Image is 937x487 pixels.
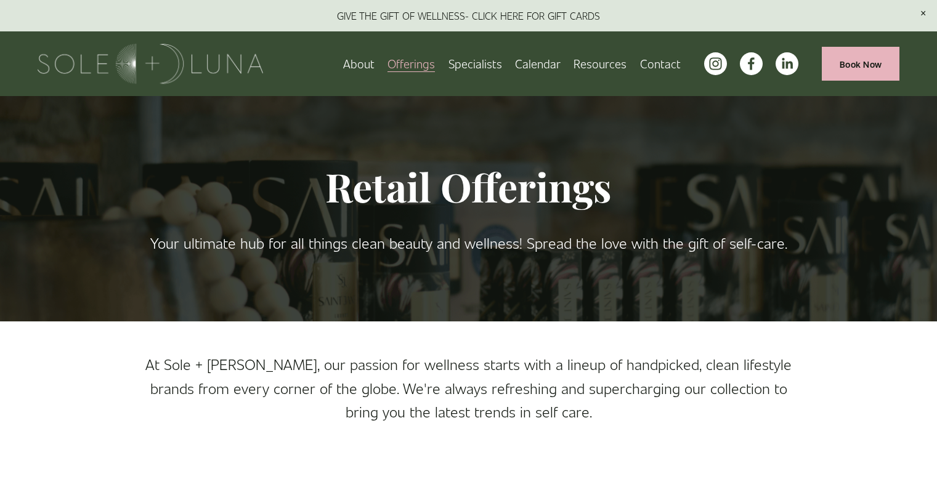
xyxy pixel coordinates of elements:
[574,54,627,73] span: Resources
[776,52,798,75] a: LinkedIn
[145,352,792,423] p: At Sole + [PERSON_NAME], our passion for wellness starts with a lineup of handpicked, clean lifes...
[740,52,763,75] a: facebook-unauth
[515,53,561,74] a: Calendar
[145,231,792,254] p: Your ultimate hub for all things clean beauty and wellness! Spread the love with the gift of self...
[38,44,264,84] img: Sole + Luna
[822,47,899,81] a: Book Now
[387,53,435,74] a: folder dropdown
[387,54,435,73] span: Offerings
[704,52,727,75] a: instagram-unauth
[343,53,375,74] a: About
[448,53,502,74] a: Specialists
[640,53,681,74] a: Contact
[574,53,627,74] a: folder dropdown
[145,163,792,211] h1: Retail Offerings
